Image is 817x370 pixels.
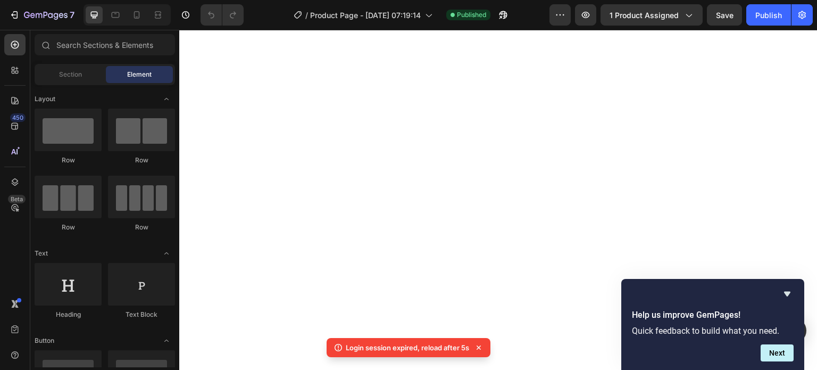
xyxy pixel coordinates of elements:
[10,113,26,122] div: 450
[310,10,421,21] span: Product Page - [DATE] 07:19:14
[761,344,794,361] button: Next question
[305,10,308,21] span: /
[346,342,469,353] p: Login session expired, reload after 5s
[35,336,54,346] span: Button
[201,4,244,26] div: Undo/Redo
[35,94,55,104] span: Layout
[35,155,102,165] div: Row
[632,326,794,336] p: Quick feedback to build what you need.
[35,310,102,319] div: Heading
[108,223,175,232] div: Row
[127,70,152,79] span: Element
[70,9,74,21] p: 7
[4,4,79,26] button: 7
[8,195,26,203] div: Beta
[707,4,742,26] button: Save
[158,332,175,349] span: Toggle open
[35,34,175,55] input: Search Sections & Elements
[108,155,175,165] div: Row
[632,287,794,361] div: Help us improve GemPages!
[746,4,791,26] button: Publish
[108,310,175,319] div: Text Block
[716,11,733,20] span: Save
[35,223,102,232] div: Row
[158,91,175,108] span: Toggle open
[179,30,817,370] iframe: Design area
[601,4,703,26] button: 1 product assigned
[610,10,679,21] span: 1 product assigned
[59,70,82,79] span: Section
[457,10,486,20] span: Published
[781,287,794,300] button: Hide survey
[158,245,175,262] span: Toggle open
[35,249,48,258] span: Text
[632,309,794,322] h2: Help us improve GemPages!
[755,10,782,21] div: Publish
